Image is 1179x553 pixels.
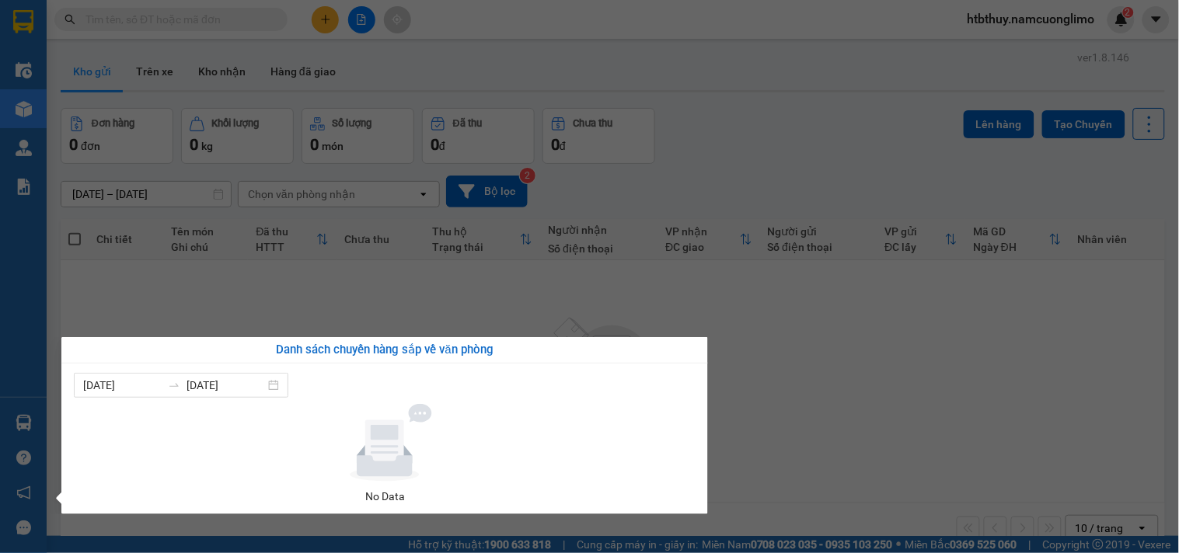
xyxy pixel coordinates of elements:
[80,488,689,505] div: No Data
[83,377,162,394] input: Từ ngày
[187,377,265,394] input: Đến ngày
[168,379,180,391] span: to
[74,341,696,360] div: Danh sách chuyến hàng sắp về văn phòng
[168,379,180,391] span: swap-right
